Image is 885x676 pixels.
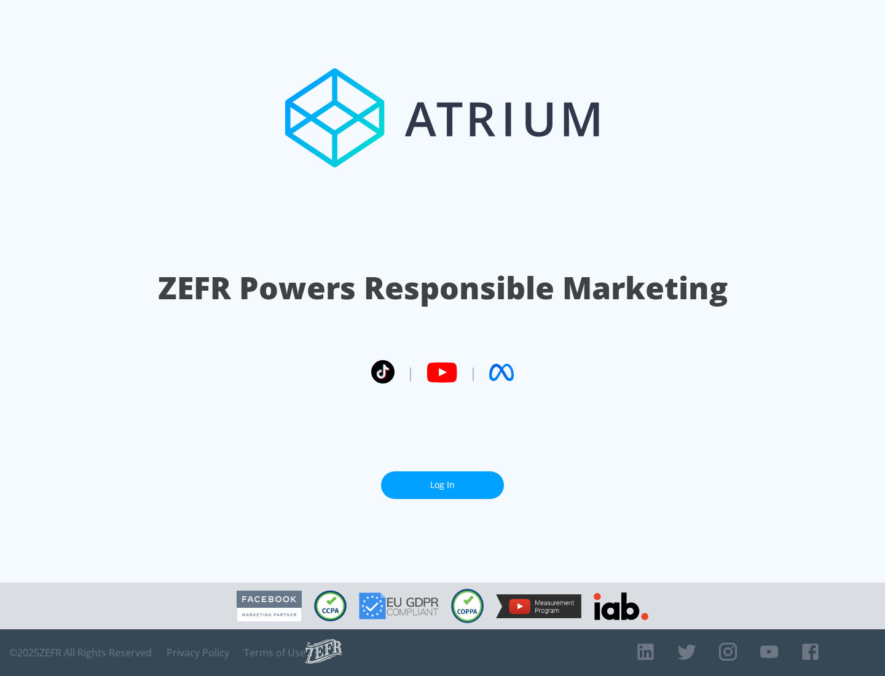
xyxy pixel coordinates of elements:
img: COPPA Compliant [451,589,484,623]
img: YouTube Measurement Program [496,594,581,618]
span: | [470,363,477,382]
img: IAB [594,592,648,620]
a: Log In [381,471,504,499]
img: CCPA Compliant [314,591,347,621]
a: Terms of Use [244,647,305,659]
img: Facebook Marketing Partner [237,591,302,622]
span: © 2025 ZEFR All Rights Reserved [9,647,152,659]
a: Privacy Policy [167,647,229,659]
h1: ZEFR Powers Responsible Marketing [158,267,728,309]
span: | [407,363,414,382]
img: GDPR Compliant [359,592,439,619]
